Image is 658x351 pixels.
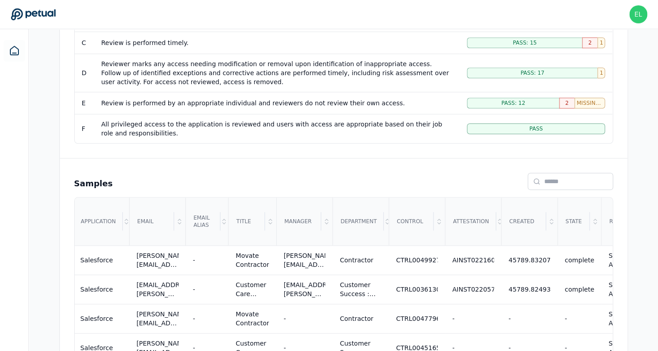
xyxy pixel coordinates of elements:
span: 1 [600,39,603,46]
div: Role [602,198,640,245]
span: Pass: 12 [501,99,525,107]
div: State [558,198,590,245]
td: E [75,92,94,114]
div: Salesforce [81,285,113,294]
div: [PERSON_NAME][EMAIL_ADDRESS][PERSON_NAME][DOMAIN_NAME] [283,251,325,269]
div: CTRL0047796 [396,314,438,323]
div: Department [333,198,384,245]
div: Reviewer marks any access needing modification or removal upon identification of inappropriate ac... [101,59,452,86]
h2: Samples [74,177,113,190]
div: [EMAIL_ADDRESS][PERSON_NAME][DOMAIN_NAME] [283,280,325,298]
div: Support Agent - Tier 1 [609,280,645,298]
div: [PERSON_NAME][EMAIL_ADDRESS][PERSON_NAME][DOMAIN_NAME] [137,310,179,328]
span: Missing Evidence: 4 [577,99,603,107]
div: Review is performed by an appropriate individual and reviewers do not review their own access. [101,99,452,108]
div: Created [502,198,546,245]
a: Go to Dashboard [11,8,56,21]
div: 45789.83207 [508,256,550,265]
div: [PERSON_NAME][EMAIL_ADDRESS][PERSON_NAME][DOMAIN_NAME] [137,251,179,269]
div: AINST0220574 [452,285,494,294]
div: Customer Care Expert - Kitchen [236,280,269,298]
div: - [193,314,195,323]
div: Support Agent - Tier 1 [609,310,645,328]
div: Application [74,198,123,245]
div: Support Agent - Tier 1 [609,251,645,269]
div: Salesforce [81,256,113,265]
td: D [75,54,94,92]
div: Customer Success : Customer Support Agents [340,280,381,298]
div: Review is performed timely. [101,38,452,47]
div: complete [564,285,594,294]
div: CTRL0049927 [396,256,438,265]
div: Email Alias [186,198,220,245]
span: 2 [588,39,592,46]
div: Control [389,198,434,245]
div: Manager [277,198,321,245]
div: - [193,256,195,265]
a: Dashboard [4,40,25,62]
div: 45789.82493 [508,285,550,294]
span: 2 [565,99,568,107]
span: 1 [600,69,603,76]
img: eliot+customer@petual.ai [629,5,647,23]
div: Movate Contractor [236,310,269,328]
div: Contractor [340,314,373,323]
div: - [564,314,567,323]
div: - [452,314,454,323]
span: Pass: 15 [513,39,537,46]
span: Pass: 17 [520,69,544,76]
div: Movate Contractor [236,251,269,269]
div: - [193,285,195,294]
div: Email [130,198,174,245]
div: Salesforce [81,314,113,323]
div: CTRL0036130 [396,285,438,294]
div: Attestation [446,198,496,245]
div: Title [229,198,265,245]
td: F [75,114,94,143]
div: - [283,314,286,323]
span: Pass [529,125,543,132]
td: C [75,31,94,54]
div: [EMAIL_ADDRESS][PERSON_NAME][PERSON_NAME][DOMAIN_NAME] [137,280,179,298]
div: Contractor [340,256,373,265]
div: - [508,314,510,323]
div: complete [564,256,594,265]
div: All privileged access to the application is reviewed and users with access are appropriate based ... [101,120,452,138]
div: AINST0221607 [452,256,494,265]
